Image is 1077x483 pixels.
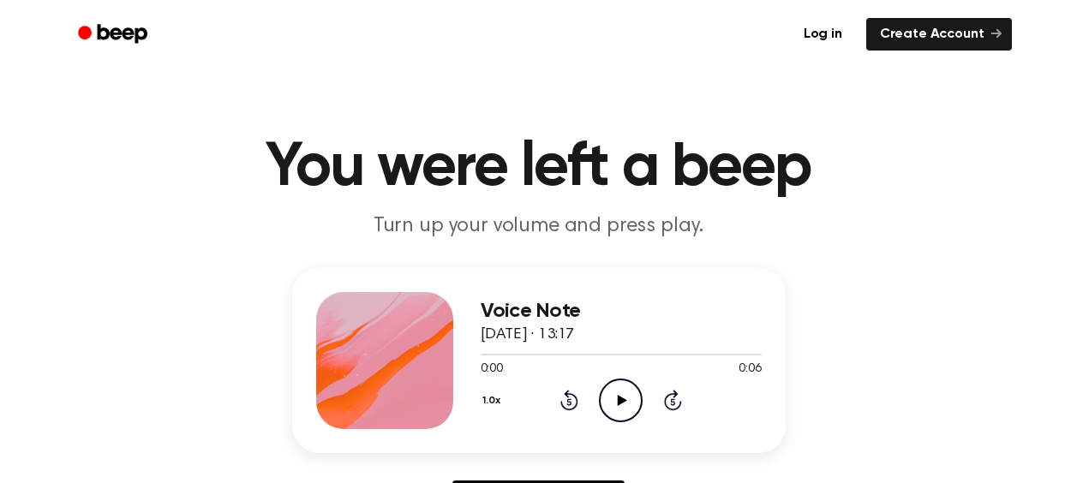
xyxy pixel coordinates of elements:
button: 1.0x [481,386,507,415]
p: Turn up your volume and press play. [210,212,868,241]
a: Log in [790,18,856,51]
h3: Voice Note [481,300,762,323]
span: [DATE] · 13:17 [481,327,575,343]
a: Create Account [866,18,1012,51]
span: 0:06 [739,361,761,379]
a: Beep [66,18,163,51]
h1: You were left a beep [100,137,978,199]
span: 0:00 [481,361,503,379]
